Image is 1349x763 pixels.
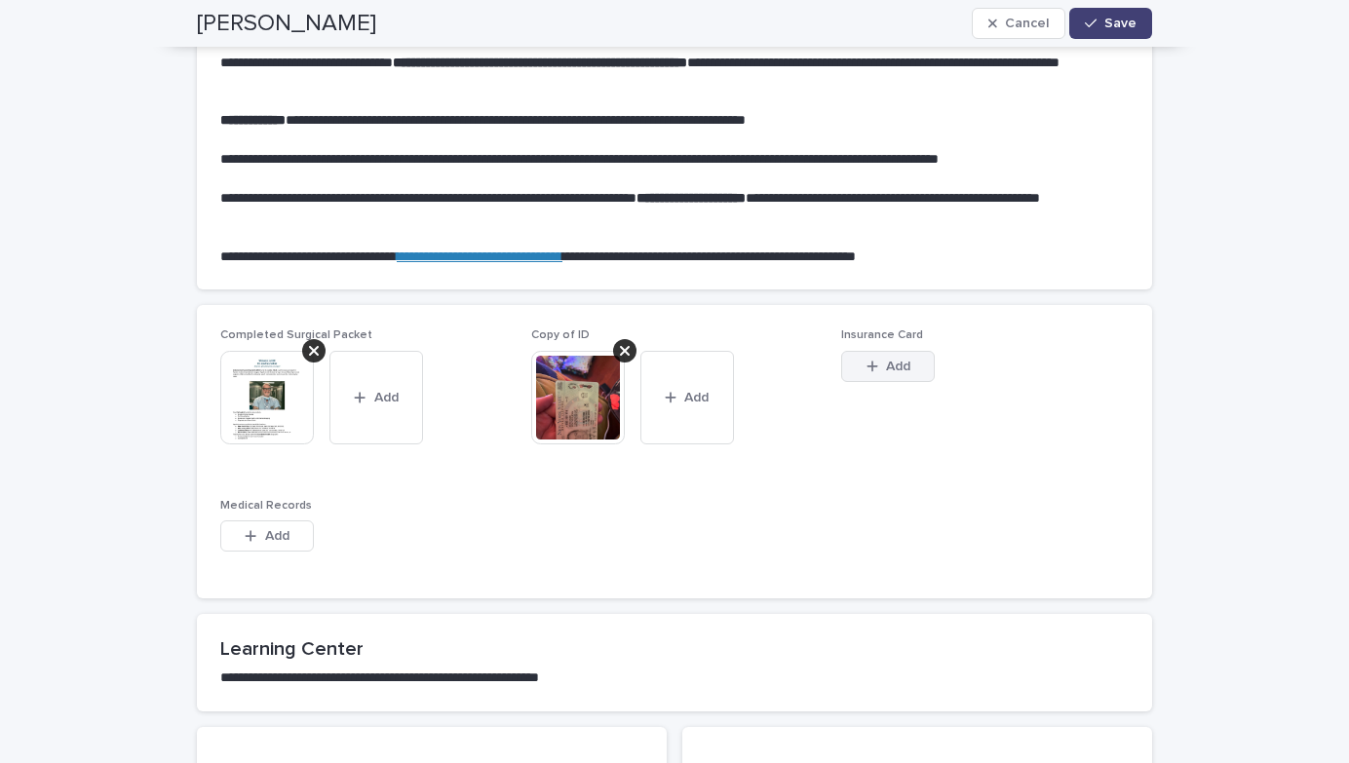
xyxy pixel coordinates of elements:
span: Add [684,391,709,404]
button: Save [1069,8,1152,39]
span: Copy of ID [531,329,590,341]
span: Cancel [1005,17,1049,30]
button: Cancel [972,8,1065,39]
button: Add [640,351,734,444]
button: Add [841,351,935,382]
button: Add [329,351,423,444]
span: Save [1104,17,1137,30]
span: Add [265,529,289,543]
span: Add [886,360,910,373]
h2: [PERSON_NAME] [197,10,376,38]
span: Add [374,391,399,404]
h2: Learning Center [220,637,1129,661]
span: Medical Records [220,500,312,512]
span: Insurance Card [841,329,923,341]
span: Completed Surgical Packet [220,329,372,341]
button: Add [220,520,314,552]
